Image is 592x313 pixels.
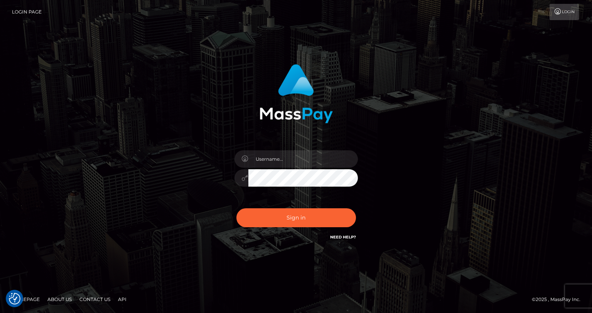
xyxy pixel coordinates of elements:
a: Login Page [12,4,42,20]
img: Revisit consent button [9,293,20,304]
input: Username... [248,150,358,168]
a: Need Help? [330,235,356,240]
a: API [115,293,130,305]
button: Sign in [236,208,356,227]
a: About Us [44,293,75,305]
img: MassPay Login [260,64,333,123]
button: Consent Preferences [9,293,20,304]
a: Homepage [8,293,43,305]
a: Login [550,4,579,20]
div: © 2025 , MassPay Inc. [532,295,586,304]
a: Contact Us [76,293,113,305]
